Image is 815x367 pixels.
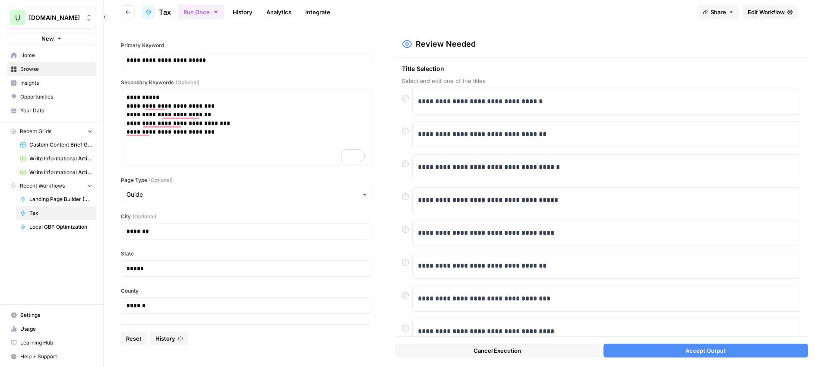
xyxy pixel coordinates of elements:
[20,128,51,135] span: Recent Grids
[121,79,370,86] label: Secondary Keywords
[7,308,96,322] a: Settings
[7,32,96,45] button: New
[7,90,96,104] a: Opportunities
[7,76,96,90] a: Insights
[7,104,96,118] a: Your Data
[178,5,224,19] button: Run Once
[121,176,370,184] label: Page Type
[7,125,96,138] button: Recent Grids
[155,334,175,343] span: History
[402,77,801,85] span: Select and edit one of the titles
[121,287,370,295] label: County
[29,169,92,176] span: Write Informational Article (1)
[126,334,142,343] span: Reset
[698,5,739,19] button: Share
[402,64,801,73] span: Title Selection
[16,138,96,152] a: Custom Content Brief Grid
[474,346,521,355] span: Cancel Execution
[20,93,92,101] span: Opportunities
[29,141,92,149] span: Custom Content Brief Grid
[176,79,199,86] span: (Optional)
[603,344,808,357] button: Accept Output
[416,38,476,50] h2: Review Needed
[20,51,92,59] span: Home
[7,322,96,336] a: Usage
[15,13,20,23] span: U
[29,223,92,231] span: Local GBP Optimization
[20,107,92,115] span: Your Data
[121,213,370,220] label: City
[16,206,96,220] a: Tax
[20,182,65,190] span: Recent Workflows
[29,155,92,163] span: Write Informational Article
[16,152,96,166] a: Write Informational Article
[133,213,156,220] span: (Optional)
[20,65,92,73] span: Browse
[121,41,370,49] label: Primary Keyword
[149,176,173,184] span: (Optional)
[7,350,96,364] button: Help + Support
[7,48,96,62] a: Home
[20,339,92,347] span: Learning Hub
[29,13,81,22] span: [DOMAIN_NAME]
[227,5,258,19] a: History
[142,5,171,19] a: Tax
[29,195,92,203] span: Landing Page Builder (Ultimate)
[126,190,365,199] input: Guide
[685,346,726,355] span: Accept Output
[16,166,96,179] a: Write Informational Article (1)
[261,5,297,19] a: Analytics
[20,311,92,319] span: Settings
[126,93,365,162] div: To enrich screen reader interactions, please activate Accessibility in Grammarly extension settings
[7,179,96,192] button: Recent Workflows
[121,250,370,258] label: State
[742,5,798,19] a: Edit Workflow
[7,62,96,76] a: Browse
[29,209,92,217] span: Tax
[150,332,188,345] button: History
[711,8,726,16] span: Share
[20,325,92,333] span: Usage
[395,344,600,357] button: Cancel Execution
[159,7,171,17] span: Tax
[7,7,96,29] button: Workspace: Upgrow.io
[300,5,335,19] a: Integrate
[41,34,54,43] span: New
[20,79,92,87] span: Insights
[748,8,785,16] span: Edit Workflow
[121,332,147,345] button: Reset
[7,336,96,350] a: Learning Hub
[20,353,92,361] span: Help + Support
[16,220,96,234] a: Local GBP Optimization
[16,192,96,206] a: Landing Page Builder (Ultimate)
